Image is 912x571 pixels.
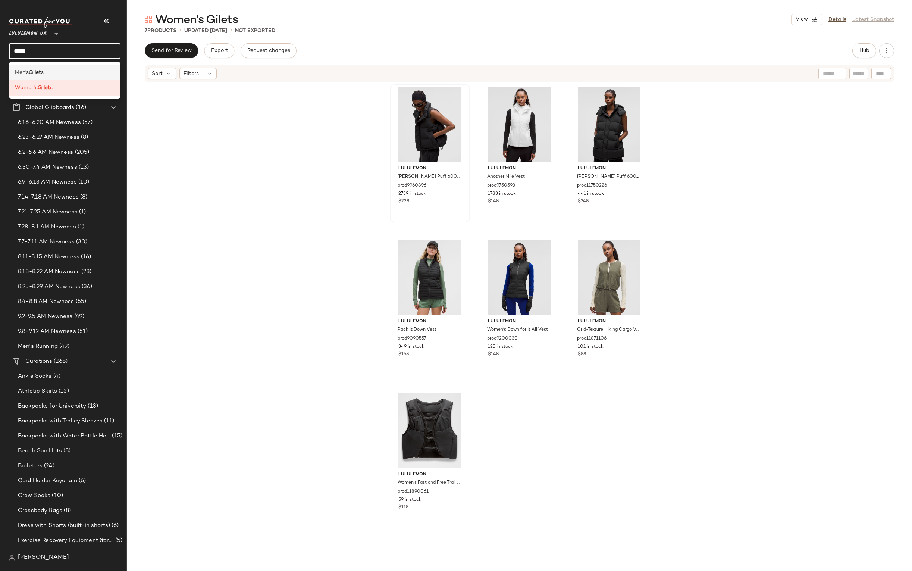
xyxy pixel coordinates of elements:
span: Export [210,48,228,54]
span: Athletic Skirts [18,387,57,396]
span: prod9750593 [487,182,515,189]
button: Hub [852,43,876,58]
span: (16) [74,103,86,112]
img: svg%3e [9,555,15,561]
span: [PERSON_NAME] Puff 600-Down-Fill Mid-Length Vest [577,174,640,180]
span: 8.18-8.22 AM Newness [18,268,80,276]
span: (8) [62,447,70,455]
span: (4) [52,372,60,381]
span: (10) [77,178,90,187]
span: prod11890061 [398,489,429,495]
span: $168 [398,351,409,358]
span: (16) [79,253,91,261]
span: (6) [77,477,86,485]
span: 8.4-8.8 AM Newness [18,297,74,306]
span: 441 in stock [578,191,604,197]
a: Details [828,16,846,24]
span: Filters [184,70,199,78]
p: updated [DATE] [184,27,227,35]
img: LW4CB0S_0001_1 [482,240,557,315]
span: 7 [145,28,147,34]
span: 7.14-7.18 AM Newness [18,193,79,202]
b: Gilet [29,69,41,77]
span: (28) [80,268,92,276]
span: lululemon [398,318,461,325]
span: Beach Sun Hats [18,447,62,455]
span: 6.16-6.20 AM Newness [18,118,81,127]
span: • [230,26,232,35]
span: 8.11-8.15 AM Newness [18,253,79,261]
img: LW4BWQS_0001_1 [392,87,467,162]
span: Women's Down for It All Vest [487,327,548,333]
span: 59 in stock [398,497,421,503]
span: lululemon [398,165,461,172]
span: Request changes [247,48,290,54]
span: Backpacks with Water Bottle Holder [18,432,110,440]
span: 125 in stock [488,344,513,350]
span: $248 [578,198,589,205]
span: 1783 in stock [488,191,516,197]
span: (49) [58,342,70,351]
span: 7.21-7.25 AM Newness [18,208,78,216]
span: [PERSON_NAME] [18,553,69,562]
span: (30) [75,238,88,246]
span: Exercise Recovery Equipment (target mobility + muscle recovery equipment) [18,536,114,545]
button: Request changes [241,43,297,58]
span: s [41,69,44,77]
span: prod9090557 [398,336,426,342]
span: (55) [74,297,87,306]
span: Women's [15,84,38,92]
span: Hub [859,48,869,54]
button: Export [204,43,234,58]
button: View [791,14,822,25]
span: Grid-Texture Hiking Cargo Vest [577,327,640,333]
span: Men's [15,69,29,77]
span: Backpacks for University [18,402,86,411]
p: Not Exported [235,27,275,35]
span: (8) [79,133,88,142]
span: Card Holder Keychain [18,477,77,485]
span: Women's Gilets [155,13,238,28]
span: lululemon [488,318,551,325]
span: 7.28-8.1 AM Newness [18,223,76,231]
span: Ankle Socks [18,372,52,381]
span: $118 [398,504,408,511]
span: Women's Fast and Free Trail Running Vest [398,480,461,486]
span: 9.2-9.5 AM Newness [18,312,73,321]
img: LW4BOUS_0001_1 [392,240,467,315]
span: $148 [488,198,499,205]
span: 6.2-6.6 AM Newness [18,148,73,157]
span: Crossbody Bags [18,506,62,515]
span: lululemon [578,318,641,325]
span: 6.9-6.13 AM Newness [18,178,77,187]
span: 7.7-7.11 AM Newness [18,238,75,246]
span: $228 [398,198,409,205]
span: (8) [62,506,71,515]
b: Gilet [38,84,50,92]
span: (1) [78,208,86,216]
span: prod11871106 [577,336,607,342]
span: (10) [50,492,63,500]
span: lululemon [398,471,461,478]
span: Pack It Down Vest [398,327,436,333]
span: 2739 in stock [398,191,426,197]
span: prod11750226 [577,182,607,189]
span: Backpacks with Trolley Sleeves [18,417,103,425]
span: Men's Running [18,342,58,351]
span: $88 [578,351,586,358]
span: (13) [86,402,98,411]
span: [PERSON_NAME] Puff 600-Down-Fill Cropped Vest [398,174,461,180]
img: cfy_white_logo.C9jOOHJF.svg [9,17,72,28]
span: (15) [57,387,69,396]
span: (8) [79,193,87,202]
div: Products [145,27,176,35]
span: (1) [76,223,84,231]
span: (49) [73,312,85,321]
span: (6) [110,521,119,530]
span: (36) [80,283,93,291]
img: LW4BT7S_0002_1 [482,87,557,162]
span: 6.30-7.4 AM Newness [18,163,77,172]
span: 101 in stock [578,344,604,350]
span: prod9200030 [487,336,518,342]
span: 349 in stock [398,344,424,350]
